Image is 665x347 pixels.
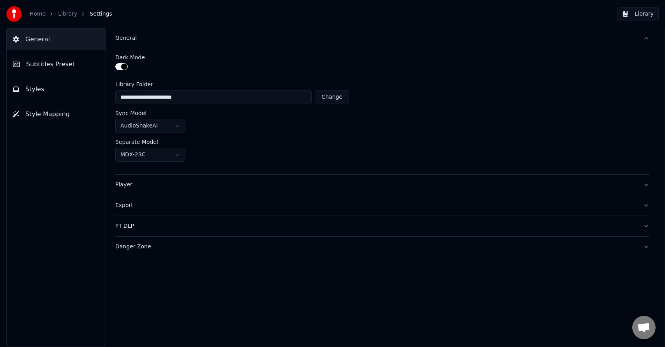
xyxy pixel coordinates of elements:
img: youka [6,6,22,22]
div: Danger Zone [115,243,637,251]
label: Dark Mode [115,55,145,60]
button: Player [115,175,649,195]
button: Library [617,7,659,21]
button: Style Mapping [7,103,106,125]
button: Export [115,195,649,216]
div: YT-DLP [115,222,637,230]
span: Styles [25,85,44,94]
div: Open chat [632,316,656,339]
label: Separate Model [115,139,158,145]
button: General [7,28,106,50]
nav: breadcrumb [30,10,112,18]
div: General [115,34,637,42]
button: Danger Zone [115,237,649,257]
button: YT-DLP [115,216,649,236]
button: Change [315,90,349,104]
div: General [115,48,649,174]
label: Sync Model [115,110,146,116]
div: Player [115,181,637,189]
button: Styles [7,78,106,100]
span: General [25,35,50,44]
label: Library Folder [115,81,349,87]
span: Settings [90,10,112,18]
a: Home [30,10,46,18]
button: General [115,28,649,48]
button: Subtitles Preset [7,53,106,75]
span: Subtitles Preset [26,60,75,69]
div: Export [115,202,637,209]
a: Library [58,10,77,18]
span: Style Mapping [25,110,70,119]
